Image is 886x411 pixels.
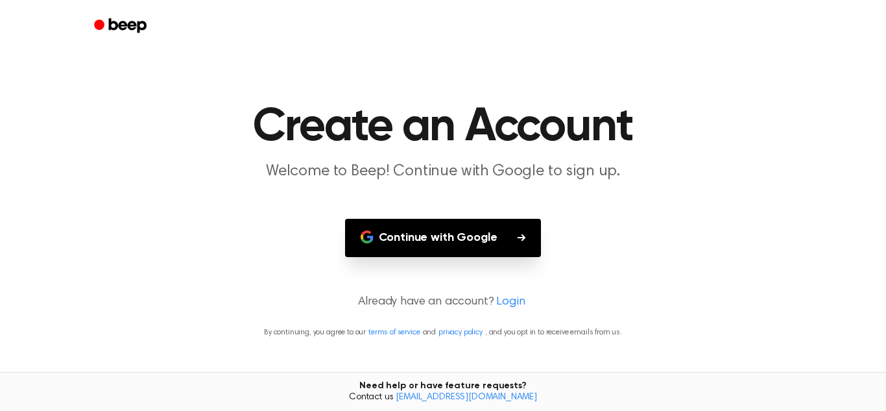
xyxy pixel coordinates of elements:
a: [EMAIL_ADDRESS][DOMAIN_NAME] [396,393,537,402]
h1: Create an Account [111,104,775,151]
a: Beep [85,14,158,39]
a: Login [496,293,525,311]
a: terms of service [368,329,420,336]
p: Welcome to Beep! Continue with Google to sign up. [194,161,692,182]
a: privacy policy [438,329,483,336]
p: By continuing, you agree to our and , and you opt in to receive emails from us. [16,327,870,338]
span: Contact us [8,392,878,404]
p: Already have an account? [16,293,870,311]
button: Continue with Google [345,219,542,257]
